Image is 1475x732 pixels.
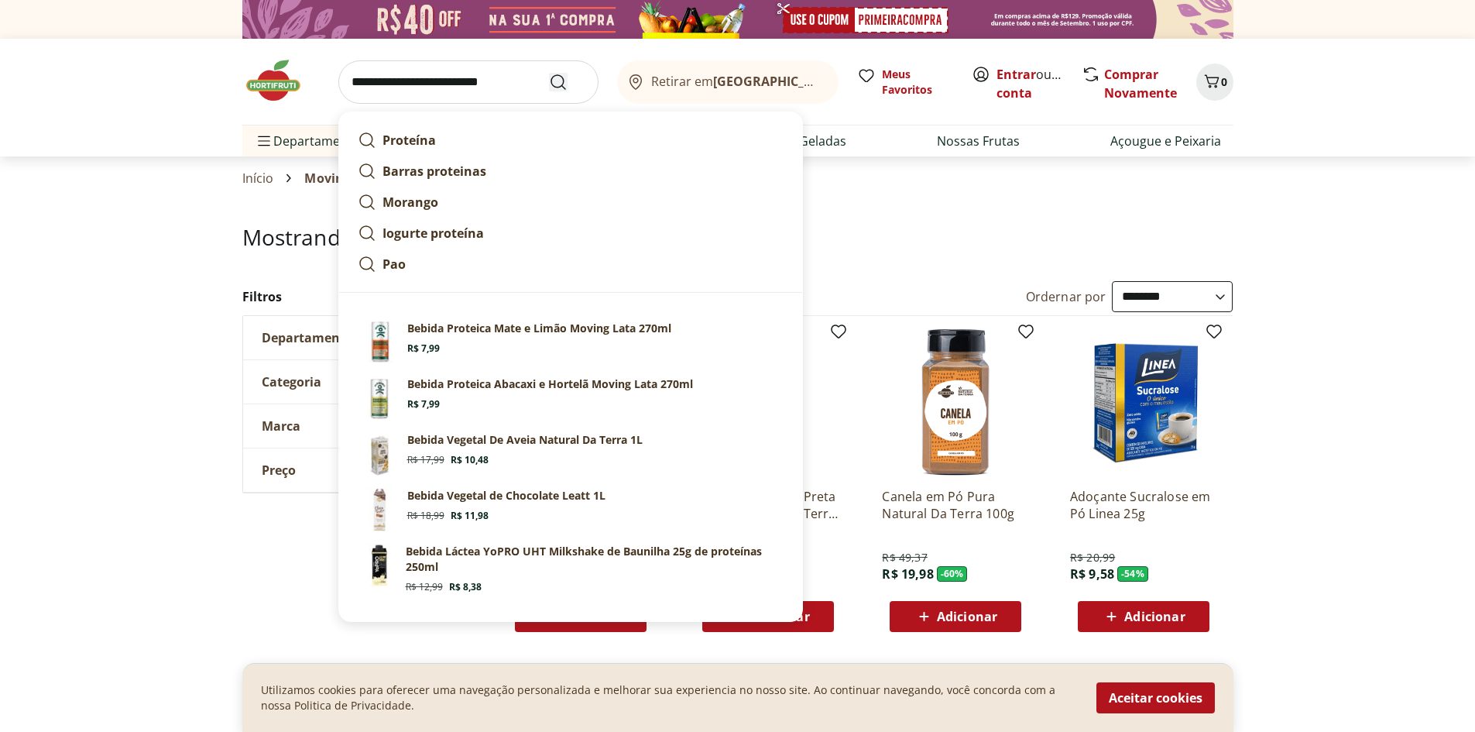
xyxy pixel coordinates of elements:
[407,510,444,522] span: R$ 18,99
[243,360,475,404] button: Categoria
[449,581,482,593] span: R$ 8,38
[382,132,436,149] strong: Proteína
[1117,566,1148,582] span: - 54 %
[749,610,809,623] span: Adicionar
[937,610,997,623] span: Adicionar
[1104,66,1177,101] a: Comprar Novamente
[382,163,486,180] strong: Barras proteinas
[255,122,366,160] span: Departamentos
[1026,288,1106,305] label: Ordernar por
[352,370,790,426] a: Bebida Proteica Abacaxi e Hortelã Moving Lata 270mlBebida Proteica Abacaxi e Hortelã Moving Lata ...
[996,66,1036,83] a: Entrar
[1070,328,1217,476] img: Adoçante Sucralose em Pó Linea 25g
[358,544,401,587] img: Principal
[261,682,1078,713] p: Utilizamos cookies para oferecer uma navegação personalizada e melhorar sua experiencia no nosso ...
[304,171,376,185] span: Moving Pro
[352,426,790,482] a: PrincipalBebida Vegetal De Aveia Natural Da Terra 1LR$ 17,99R$ 10,48
[1124,610,1185,623] span: Adicionar
[713,73,974,90] b: [GEOGRAPHIC_DATA]/[GEOGRAPHIC_DATA]
[352,314,790,370] a: Bebida Proteica Mate e Limão Moving Lata 270mlBebida Proteica Mate e Limão Moving Lata 270mlR$ 7,99
[651,74,822,88] span: Retirar em
[407,342,440,355] span: R$ 7,99
[1070,550,1115,565] span: R$ 20,99
[358,488,401,531] img: Principal
[882,67,953,98] span: Meus Favoritos
[407,376,693,392] p: Bebida Proteica Abacaxi e Hortelã Moving Lata 270ml
[890,601,1021,632] button: Adicionar
[262,462,296,478] span: Preço
[406,544,784,575] p: Bebida Láctea YoPRO UHT Milkshake de Baunilha 25g de proteínas 250ml
[561,610,622,623] span: Adicionar
[242,57,320,104] img: Hortifruti
[1096,682,1215,713] button: Aceitar cookies
[882,550,927,565] span: R$ 49,37
[352,125,790,156] a: Proteína
[352,218,790,249] a: Iogurte proteína
[407,454,444,466] span: R$ 17,99
[262,418,300,434] span: Marca
[352,156,790,187] a: Barras proteinas
[382,225,484,242] strong: Iogurte proteína
[1110,132,1221,150] a: Açougue e Peixaria
[1221,74,1227,89] span: 0
[937,132,1020,150] a: Nossas Frutas
[407,432,643,448] p: Bebida Vegetal De Aveia Natural Da Terra 1L
[262,330,353,345] span: Departamento
[882,488,1029,522] a: Canela em Pó Pura Natural Da Terra 100g
[451,510,489,522] span: R$ 11,98
[358,321,401,364] img: Bebida Proteica Mate e Limão Moving Lata 270ml
[352,187,790,218] a: Morango
[352,249,790,280] a: Pao
[996,66,1082,101] a: Criar conta
[549,73,586,91] button: Submit Search
[882,328,1029,476] img: Canela em Pó Pura Natural Da Terra 100g
[996,65,1065,102] span: ou
[243,448,475,492] button: Preço
[352,538,790,600] a: PrincipalBebida Láctea YoPRO UHT Milkshake de Baunilha 25g de proteínas 250mlR$ 12,99R$ 8,38
[338,60,599,104] input: search
[242,171,274,185] a: Início
[382,194,438,211] strong: Morango
[617,60,839,104] button: Retirar em[GEOGRAPHIC_DATA]/[GEOGRAPHIC_DATA]
[1070,488,1217,522] a: Adoçante Sucralose em Pó Linea 25g
[1196,64,1233,101] button: Carrinho
[358,376,401,420] img: Bebida Proteica Abacaxi e Hortelã Moving Lata 270ml
[407,488,605,503] p: Bebida Vegetal de Chocolate Leatt 1L
[243,316,475,359] button: Departamento
[242,225,1233,249] h1: Mostrando resultados para:
[1078,601,1209,632] button: Adicionar
[857,67,953,98] a: Meus Favoritos
[352,482,790,538] a: PrincipalBebida Vegetal de Chocolate Leatt 1LR$ 18,99R$ 11,98
[451,454,489,466] span: R$ 10,48
[407,398,440,411] span: R$ 7,99
[406,581,443,593] span: R$ 12,99
[407,321,671,336] p: Bebida Proteica Mate e Limão Moving Lata 270ml
[242,281,476,312] h2: Filtros
[382,256,406,273] strong: Pao
[882,565,933,583] span: R$ 19,98
[262,374,321,390] span: Categoria
[255,122,273,160] button: Menu
[358,432,401,476] img: Principal
[1070,565,1114,583] span: R$ 9,58
[243,404,475,448] button: Marca
[937,566,968,582] span: - 60 %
